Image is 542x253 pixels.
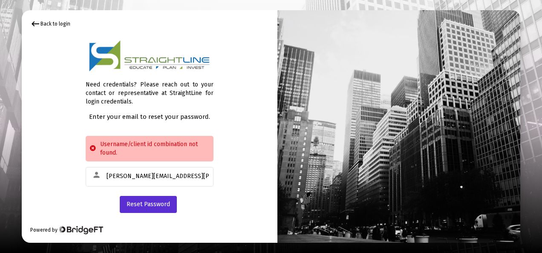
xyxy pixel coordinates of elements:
[120,196,177,213] button: Reset Password
[89,40,210,72] img: Logo
[86,72,213,106] div: Need credentials? Please reach out to your contact or representative at StraightLine for login cr...
[30,19,70,29] div: Back to login
[58,226,103,234] img: Bridge Financial Technology Logo
[92,170,102,180] mat-icon: person
[30,226,103,234] div: Powered by
[30,19,40,29] mat-icon: keyboard_backspace
[127,201,170,208] span: Reset Password
[86,136,213,161] div: Username/client id combination not found.
[86,112,213,121] div: Enter your email to reset your password.
[107,173,209,180] input: Email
